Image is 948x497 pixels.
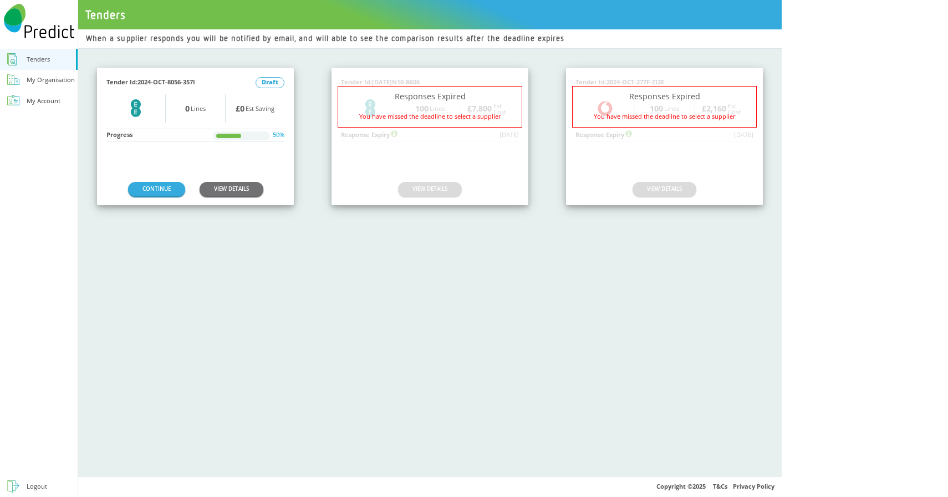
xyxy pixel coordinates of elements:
a: CONTINUE [128,182,185,196]
div: Responses Expired [338,87,522,106]
div: When a supplier responds you will be notified by email, and will able to see the comparison resul... [86,34,564,43]
div: Lines [166,94,225,123]
div: My Organisation [27,74,75,86]
div: My Account [27,95,60,107]
img: Predict Mobile [4,4,74,38]
div: £0 [236,105,244,111]
div: Responses Expired [573,87,756,106]
a: VIEW DETAILS [200,182,263,196]
div: 0 [185,105,190,111]
div: Est Saving [225,94,285,123]
div: Copyright © 2025 [78,476,782,497]
div: You have missed the deadline to select a supplier [573,106,756,126]
div: Draft [256,77,284,88]
div: 50% [273,129,284,141]
div: Progress [106,129,132,141]
div: Logout [27,481,47,493]
a: Privacy Policy [733,482,774,490]
div: You have missed the deadline to select a supplier [338,106,522,126]
div: Tender Id: 2024-OCT-8056-357I [106,77,195,88]
a: T&Cs [713,482,727,490]
div: Tenders [27,54,50,65]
